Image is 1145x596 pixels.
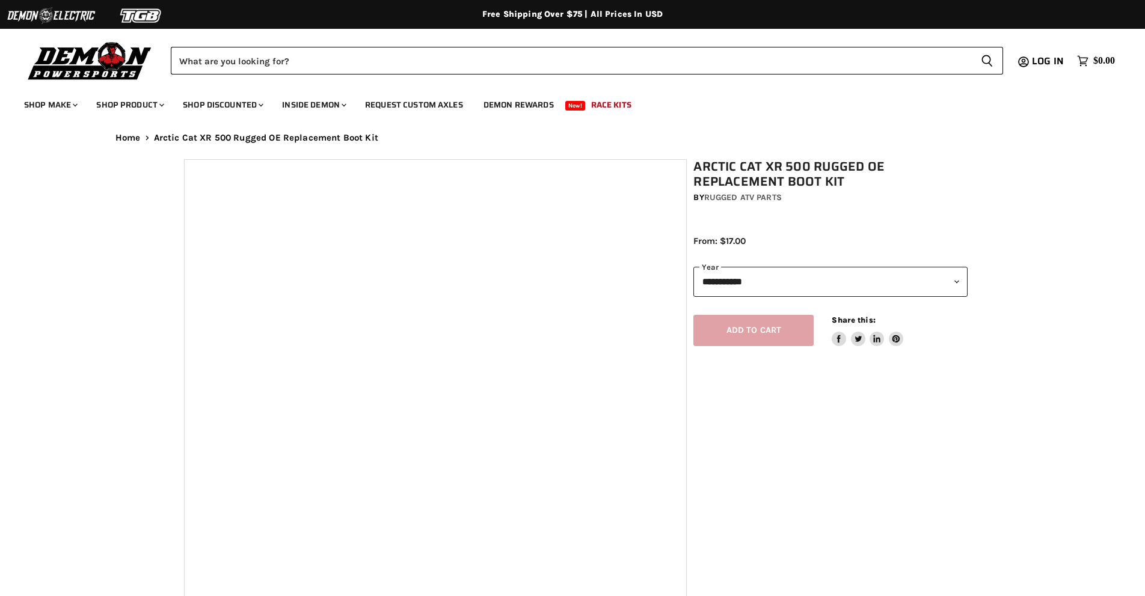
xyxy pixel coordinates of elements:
[171,47,1003,74] form: Product
[1027,56,1071,67] a: Log in
[1032,53,1064,68] span: Log in
[474,93,563,117] a: Demon Rewards
[96,4,186,27] img: TGB Logo 2
[693,267,968,296] select: year
[154,133,378,143] span: Arctic Cat XR 500 Rugged OE Replacement Boot Kit
[115,133,141,143] a: Home
[91,9,1054,20] div: Free Shipping Over $75 | All Prices In USD
[582,93,640,117] a: Race Kits
[87,93,171,117] a: Shop Product
[971,47,1003,74] button: Search
[693,191,968,204] div: by
[565,101,586,111] span: New!
[1093,55,1115,67] span: $0.00
[356,93,472,117] a: Request Custom Axles
[6,4,96,27] img: Demon Electric Logo 2
[24,39,156,82] img: Demon Powersports
[171,47,971,74] input: Search
[832,315,903,347] aside: Share this:
[693,159,968,189] h1: Arctic Cat XR 500 Rugged OE Replacement Boot Kit
[273,93,354,117] a: Inside Demon
[174,93,271,117] a: Shop Discounted
[1071,52,1121,70] a: $0.00
[15,93,85,117] a: Shop Make
[832,315,875,324] span: Share this:
[15,88,1112,117] ul: Main menu
[704,192,782,202] a: Rugged ATV Parts
[91,133,1054,143] nav: Breadcrumbs
[693,236,746,246] span: From: $17.00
